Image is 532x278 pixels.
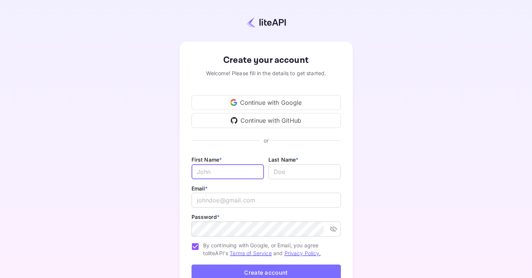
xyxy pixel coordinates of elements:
a: Privacy Policy. [284,250,321,256]
input: John [192,164,264,179]
div: Continue with GitHub [192,113,341,128]
label: Email [192,185,208,192]
label: Password [192,214,220,220]
div: Create your account [192,54,341,67]
label: First Name [192,156,222,163]
input: Doe [268,164,341,179]
label: Last Name [268,156,299,163]
img: liteapi [246,17,286,28]
span: By continuing with Google, or Email, you agree to liteAPI's and [203,241,335,257]
a: Terms of Service [230,250,271,256]
div: Welcome! Please fill in the details to get started. [192,69,341,77]
input: johndoe@gmail.com [192,193,341,208]
button: toggle password visibility [327,222,340,236]
div: Continue with Google [192,95,341,110]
